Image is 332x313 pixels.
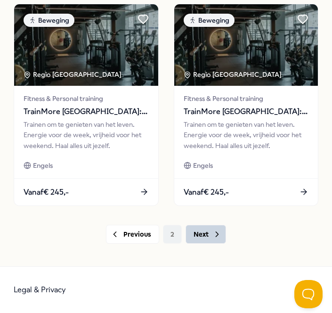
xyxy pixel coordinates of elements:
[184,186,229,198] span: Vanaf € 245,-
[24,106,148,118] span: TrainMore [GEOGRAPHIC_DATA]: Open Gym
[174,4,318,86] img: package image
[24,69,123,80] div: Regio [GEOGRAPHIC_DATA]
[184,106,308,118] span: TrainMore [GEOGRAPHIC_DATA]: Open Gym
[14,4,158,206] a: package imageBewegingRegio [GEOGRAPHIC_DATA] Fitness & Personal trainingTrainMore [GEOGRAPHIC_DAT...
[184,69,283,80] div: Regio [GEOGRAPHIC_DATA]
[193,160,213,171] span: Engels
[24,93,148,104] span: Fitness & Personal training
[106,225,159,244] button: Previous
[184,93,308,104] span: Fitness & Personal training
[294,280,323,308] iframe: Help Scout Beacon - Open
[24,186,69,198] span: Vanaf € 245,-
[184,119,308,151] div: Trainen om te genieten van het leven. Energie voor de week, vrijheid voor het weekend. Haal alles...
[24,119,148,151] div: Trainen om te genieten van het leven. Energie voor de week, vrijheid voor het weekend. Haal alles...
[33,160,53,171] span: Engels
[14,4,158,86] img: package image
[174,4,318,206] a: package imageBewegingRegio [GEOGRAPHIC_DATA] Fitness & Personal trainingTrainMore [GEOGRAPHIC_DAT...
[24,14,74,27] div: Beweging
[14,285,66,294] a: Legal & Privacy
[184,14,235,27] div: Beweging
[186,225,226,244] button: Next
